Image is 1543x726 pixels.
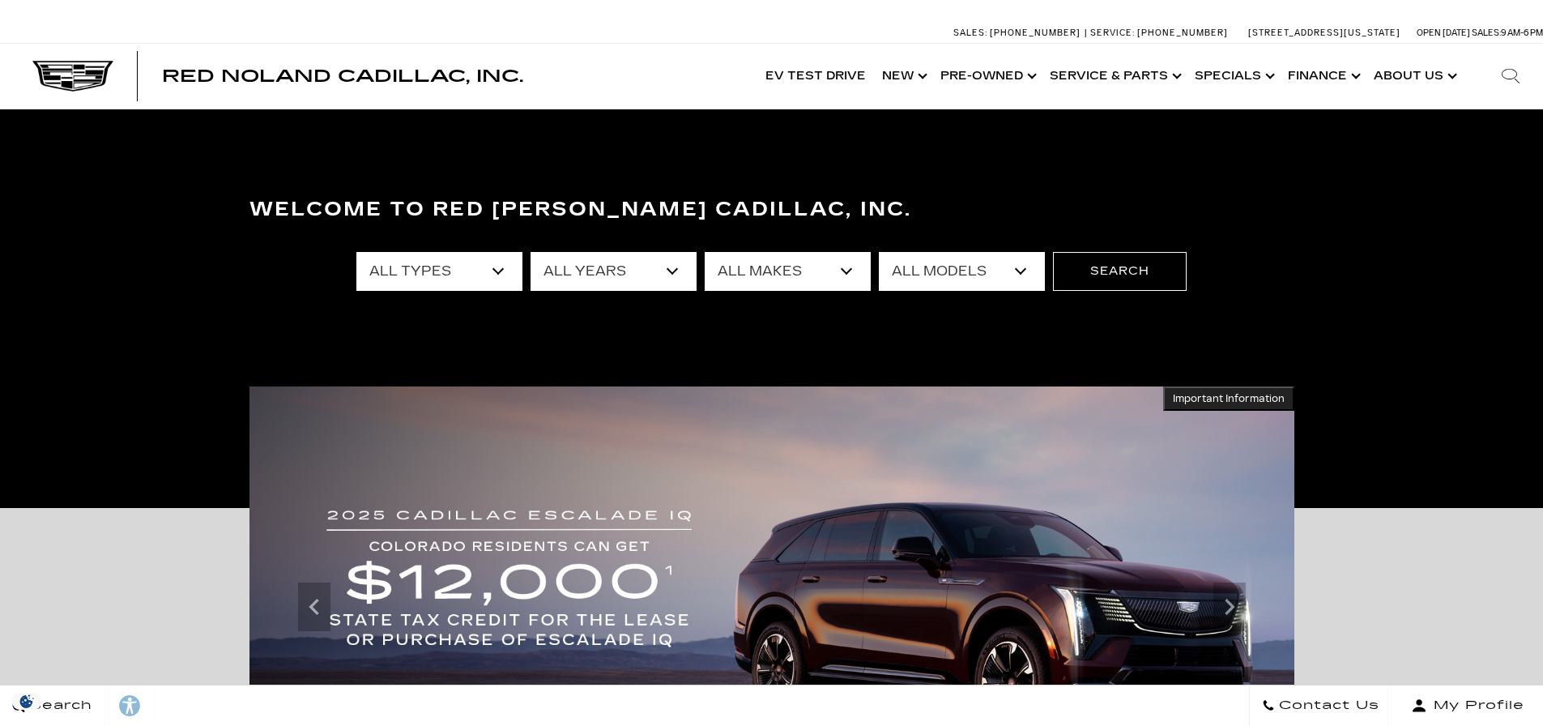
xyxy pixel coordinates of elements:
[1187,44,1280,109] a: Specials
[1417,28,1470,38] span: Open [DATE]
[531,252,697,291] select: Filter by year
[8,693,45,710] section: Click to Open Cookie Consent Modal
[1090,28,1135,38] span: Service:
[356,252,522,291] select: Filter by type
[1472,28,1501,38] span: Sales:
[1137,28,1228,38] span: [PHONE_NUMBER]
[8,693,45,710] img: Opt-Out Icon
[1248,28,1400,38] a: [STREET_ADDRESS][US_STATE]
[1427,694,1524,717] span: My Profile
[162,66,523,86] span: Red Noland Cadillac, Inc.
[953,28,1085,37] a: Sales: [PHONE_NUMBER]
[1085,28,1232,37] a: Service: [PHONE_NUMBER]
[1275,694,1379,717] span: Contact Us
[990,28,1081,38] span: [PHONE_NUMBER]
[879,252,1045,291] select: Filter by model
[953,28,987,38] span: Sales:
[1392,685,1543,726] button: Open user profile menu
[1173,392,1285,405] span: Important Information
[1501,28,1543,38] span: 9 AM-6 PM
[1213,583,1246,631] div: Next
[1053,252,1187,291] button: Search
[1280,44,1366,109] a: Finance
[874,44,932,109] a: New
[932,44,1042,109] a: Pre-Owned
[757,44,874,109] a: EV Test Drive
[1042,44,1187,109] a: Service & Parts
[1249,685,1392,726] a: Contact Us
[705,252,871,291] select: Filter by make
[162,68,523,84] a: Red Noland Cadillac, Inc.
[1366,44,1462,109] a: About Us
[32,61,113,92] img: Cadillac Dark Logo with Cadillac White Text
[25,694,92,717] span: Search
[249,194,1294,226] h3: Welcome to Red [PERSON_NAME] Cadillac, Inc.
[298,583,330,631] div: Previous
